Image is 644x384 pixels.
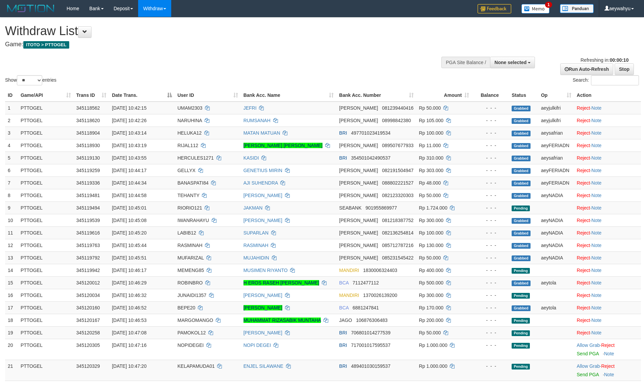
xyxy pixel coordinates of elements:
[76,255,100,260] span: 345119792
[76,143,100,148] span: 345118930
[76,305,100,310] span: 345120160
[177,130,202,136] span: HELUKA12
[76,268,100,273] span: 345119942
[591,205,601,211] a: Note
[112,230,146,236] span: [DATE] 10:45:20
[177,193,199,198] span: TEHANTY
[5,314,18,326] td: 18
[76,205,100,211] span: 345119494
[353,305,379,310] span: Copy 6881247841 to clipboard
[577,168,590,173] a: Reject
[577,105,590,111] a: Reject
[112,205,146,211] span: [DATE] 10:45:01
[512,230,531,236] span: Grabbed
[577,280,590,285] a: Reject
[577,130,590,136] a: Reject
[243,342,271,348] a: NOPI DEGEI
[591,168,601,173] a: Note
[5,24,422,38] h1: Withdraw List
[177,243,202,248] span: RASMINAH
[591,180,601,186] a: Note
[18,289,74,301] td: PTTOGEL
[512,118,531,124] span: Grabbed
[177,168,195,173] span: GELLYX
[76,218,100,223] span: 345119539
[574,127,641,139] td: ·
[243,105,257,111] a: JEFRI
[494,60,526,65] span: None selected
[419,105,441,111] span: Rp 50.000
[76,293,100,298] span: 345120034
[512,143,531,149] span: Grabbed
[474,304,506,311] div: - - -
[18,152,74,164] td: PTTOGEL
[591,218,601,223] a: Note
[577,193,590,198] a: Reject
[18,264,74,276] td: PTTOGEL
[351,130,390,136] span: Copy 497701023419534 to clipboard
[243,155,259,161] a: KASIDI
[5,176,18,189] td: 7
[5,201,18,214] td: 9
[112,305,146,310] span: [DATE] 10:46:52
[382,230,413,236] span: Copy 082136254814 to clipboard
[472,89,509,102] th: Balance
[243,218,282,223] a: [PERSON_NAME]
[5,189,18,201] td: 8
[112,280,146,285] span: [DATE] 10:46:29
[574,226,641,239] td: ·
[339,180,378,186] span: [PERSON_NAME]
[339,193,378,198] span: [PERSON_NAME]
[574,102,641,114] td: ·
[512,305,531,311] span: Grabbed
[419,168,443,173] span: Rp 303.000
[339,130,347,136] span: BRI
[538,176,574,189] td: aeyFERIADN
[76,180,100,186] span: 345119336
[512,181,531,186] span: Grabbed
[512,205,530,211] span: Pending
[177,118,202,123] span: NARUHINA
[591,193,601,198] a: Note
[574,289,641,301] td: ·
[538,239,574,251] td: aeyNADIA
[538,226,574,239] td: aeyNADIA
[577,230,590,236] a: Reject
[509,89,538,102] th: Status
[591,118,601,123] a: Note
[577,155,590,161] a: Reject
[419,205,447,211] span: Rp 1.724.000
[5,75,56,85] label: Show entries
[351,155,390,161] span: Copy 354501042490537 to clipboard
[177,205,202,211] span: RIORIO121
[18,89,74,102] th: Game/API: activate to sort column ascending
[577,255,590,260] a: Reject
[419,130,443,136] span: Rp 100.000
[419,230,443,236] span: Rp 100.000
[591,230,601,236] a: Note
[560,63,613,75] a: Run Auto-Refresh
[74,89,109,102] th: Trans ID: activate to sort column ascending
[339,205,361,211] span: SEABANK
[382,180,413,186] span: Copy 088802221527 to clipboard
[363,293,397,298] span: Copy 1370026139200 to clipboard
[243,193,282,198] a: [PERSON_NAME]
[419,268,443,273] span: Rp 400.000
[604,351,614,356] a: Note
[419,118,443,123] span: Rp 105.000
[577,205,590,211] a: Reject
[18,102,74,114] td: PTTOGEL
[18,201,74,214] td: PTTOGEL
[574,301,641,314] td: ·
[339,105,378,111] span: [PERSON_NAME]
[76,155,100,161] span: 345119130
[538,152,574,164] td: aeysafrian
[5,264,18,276] td: 14
[76,118,100,123] span: 345118620
[243,280,319,285] a: H EROS RASEH [PERSON_NAME]
[591,75,639,85] input: Search:
[416,89,472,102] th: Amount: activate to sort column ascending
[339,218,378,223] span: [PERSON_NAME]
[538,102,574,114] td: aeyjulkifri
[577,118,590,123] a: Reject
